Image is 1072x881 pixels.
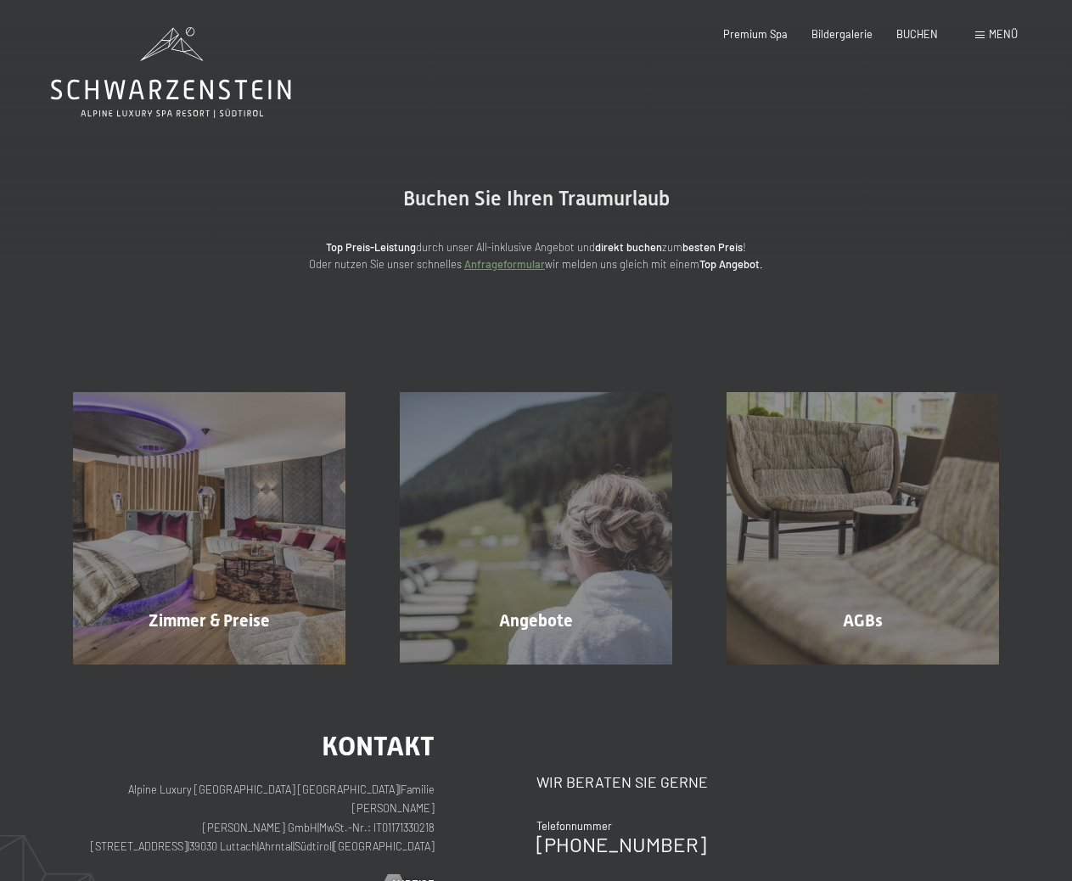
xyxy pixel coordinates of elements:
[536,772,708,791] span: Wir beraten Sie gerne
[46,392,373,665] a: Buchung Zimmer & Preise
[464,257,545,271] a: Anfrageformular
[403,187,670,210] span: Buchen Sie Ihren Traumurlaub
[811,27,873,41] a: Bildergalerie
[595,240,662,254] strong: direkt buchen
[188,839,189,853] span: |
[399,783,401,796] span: |
[723,27,788,41] a: Premium Spa
[499,610,573,631] span: Angebote
[73,780,435,856] p: Alpine Luxury [GEOGRAPHIC_DATA] [GEOGRAPHIC_DATA] Familie [PERSON_NAME] [PERSON_NAME] GmbH MwSt.-...
[373,392,699,665] a: Buchung Angebote
[699,257,763,271] strong: Top Angebot.
[293,839,295,853] span: |
[326,240,416,254] strong: Top Preis-Leistung
[536,832,706,856] a: [PHONE_NUMBER]
[989,27,1018,41] span: Menü
[843,610,883,631] span: AGBs
[682,240,743,254] strong: besten Preis
[257,839,259,853] span: |
[149,610,270,631] span: Zimmer & Preise
[322,730,435,762] span: Kontakt
[317,821,319,834] span: |
[699,392,1026,665] a: Buchung AGBs
[197,238,876,273] p: durch unser All-inklusive Angebot und zum ! Oder nutzen Sie unser schnelles wir melden uns gleich...
[536,819,612,833] span: Telefonnummer
[896,27,938,41] a: BUCHEN
[332,839,334,853] span: |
